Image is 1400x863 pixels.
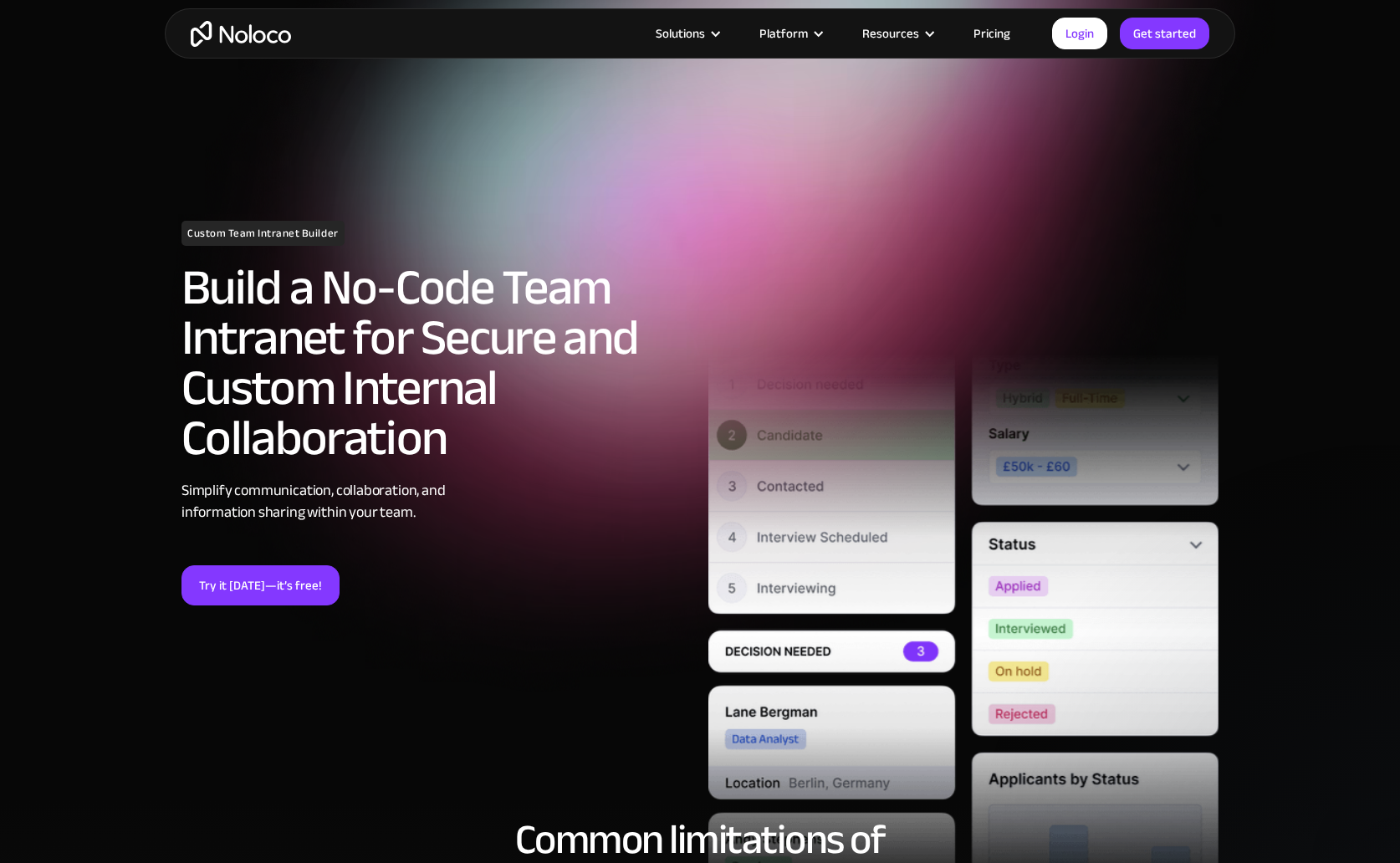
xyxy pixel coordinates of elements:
div: Resources [862,23,919,44]
div: Solutions [635,23,738,44]
div: Platform [738,23,841,44]
h1: Custom Team Intranet Builder [181,221,345,246]
div: Platform [759,23,808,44]
a: Pricing [953,23,1031,44]
h2: Build a No-Code Team Intranet for Secure and Custom Internal Collaboration [181,263,692,463]
a: Get started [1120,18,1209,49]
div: Resources [841,23,953,44]
div: Solutions [656,23,705,44]
a: Login [1052,18,1107,49]
div: Simplify communication, collaboration, and information sharing within your team. [181,480,692,523]
a: Try it [DATE]—it’s free! [181,565,340,605]
a: home [191,21,291,47]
